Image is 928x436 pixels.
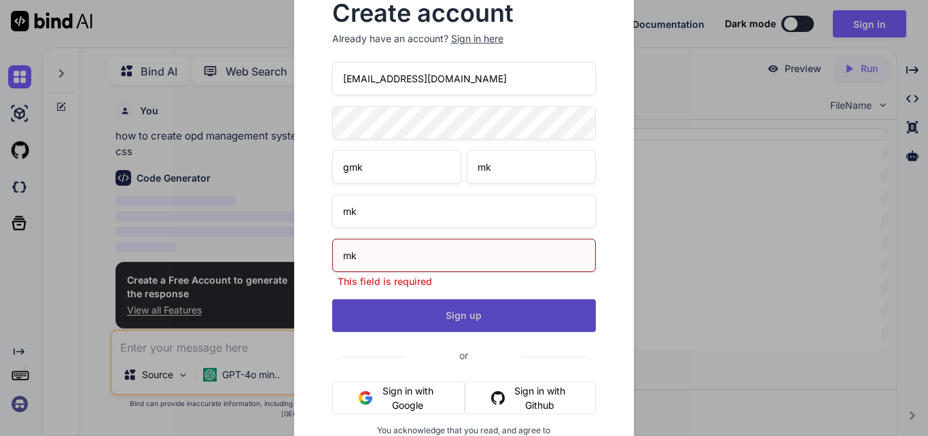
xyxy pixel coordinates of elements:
[332,32,596,46] p: Already have an account?
[465,382,596,414] button: Sign in with Github
[332,382,465,414] button: Sign in with Google
[467,150,596,184] input: Last Name
[405,339,522,372] span: or
[332,299,596,332] button: Sign up
[332,275,596,288] p: This field is required
[332,150,461,184] input: First Name
[332,62,596,95] input: Email
[359,391,372,405] img: google
[491,391,505,405] img: github
[451,32,503,46] div: Sign in here
[332,239,596,272] input: Company website
[332,2,596,24] h2: Create account
[332,195,596,228] input: Your company name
